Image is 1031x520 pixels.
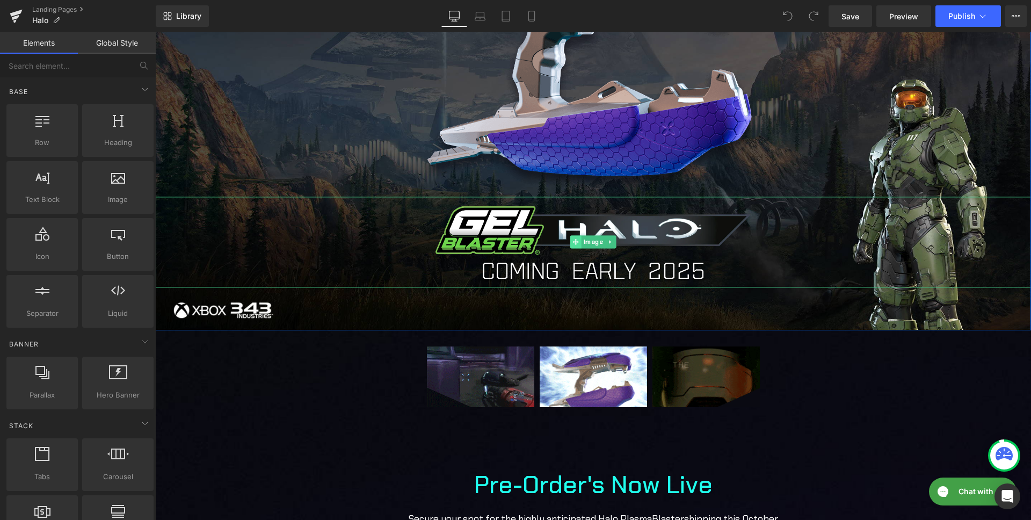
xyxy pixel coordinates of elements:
[519,5,544,27] a: Mobile
[85,471,150,482] span: Carousel
[156,5,209,27] a: New Library
[768,442,865,477] iframe: Gorgias live chat messenger
[10,194,75,205] span: Text Block
[78,32,156,54] a: Global Style
[876,5,931,27] a: Preview
[8,339,40,349] span: Banner
[8,86,29,97] span: Base
[449,204,461,216] a: Expand / Collapse
[803,5,824,27] button: Redo
[426,204,450,216] span: Image
[889,11,918,22] span: Preview
[841,11,859,22] span: Save
[85,137,150,148] span: Heading
[777,5,798,27] button: Undo
[85,308,150,319] span: Liquid
[176,11,201,21] span: Library
[493,5,519,27] a: Tablet
[497,480,529,493] span: Blaster
[10,137,75,148] span: Row
[994,483,1020,509] div: Open Intercom Messenger
[85,251,150,262] span: Button
[32,16,48,25] span: Halo
[441,5,467,27] a: Desktop
[85,389,150,401] span: Hero Banner
[10,389,75,401] span: Parallax
[529,480,623,493] span: shipping this October
[10,471,75,482] span: Tabs
[231,434,645,471] h1: Pre-Order's Now Live
[1005,5,1027,27] button: More
[8,421,34,431] span: Stack
[467,5,493,27] a: Laptop
[10,251,75,262] span: Icon
[32,5,156,14] a: Landing Pages
[178,479,699,495] p: Secure your spot for the highly anticipated Halo Plasma
[935,5,1001,27] button: Publish
[10,308,75,319] span: Separator
[85,194,150,205] span: Image
[948,12,975,20] span: Publish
